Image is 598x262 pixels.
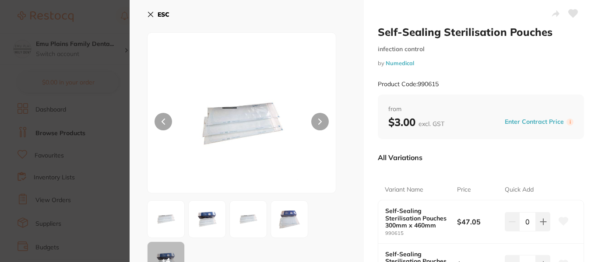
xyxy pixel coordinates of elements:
[502,118,566,126] button: Enter Contract Price
[147,7,169,22] button: ESC
[378,60,584,66] small: by
[378,153,422,162] p: All Variations
[505,185,534,194] p: Quick Add
[386,59,414,66] a: Numedical
[232,203,264,235] img: YjUtanBn
[385,207,450,228] b: Self-Sealing Sterilisation Pouches 300mm x 460mm
[185,55,298,193] img: NDYtanBn
[150,203,182,235] img: NDYtanBn
[191,203,223,235] img: NGMtanBn
[385,231,457,236] small: 990615
[457,185,471,194] p: Price
[388,105,573,114] span: from
[378,25,584,38] h2: Self-Sealing Sterilisation Pouches
[274,203,305,235] img: ZWItanBn
[566,119,573,126] label: i
[419,120,444,128] span: excl. GST
[378,80,439,88] small: Product Code: 990615
[388,115,444,129] b: $3.00
[385,185,423,194] p: Variant Name
[158,10,169,18] b: ESC
[378,45,584,53] small: infection control
[457,217,500,227] b: $47.05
